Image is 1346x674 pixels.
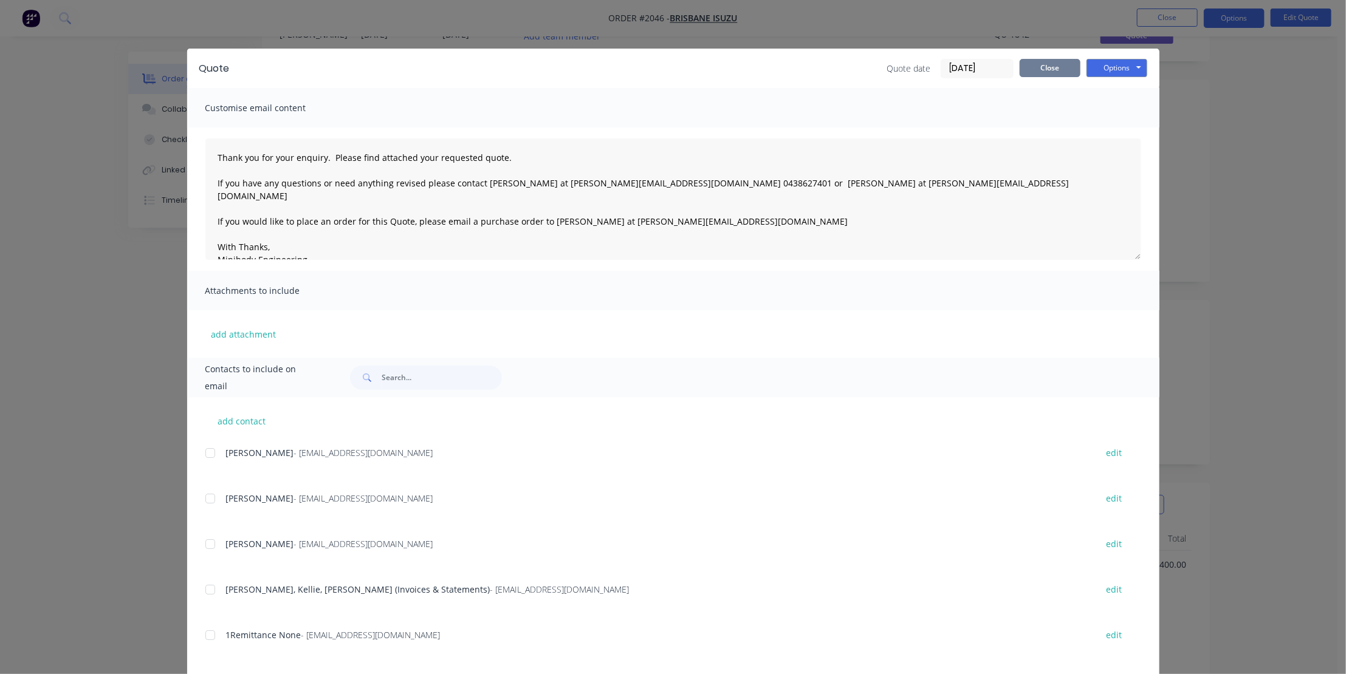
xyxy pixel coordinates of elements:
span: - [EMAIL_ADDRESS][DOMAIN_NAME] [294,447,433,458]
span: Attachments to include [205,282,339,299]
div: Quote [199,61,230,76]
button: add attachment [205,325,283,343]
span: - [EMAIL_ADDRESS][DOMAIN_NAME] [301,629,441,641]
button: edit [1099,581,1130,597]
textarea: Thank you for your enquiry. Please find attached your requested quote. If you have any questions ... [205,138,1141,260]
span: [PERSON_NAME] [226,447,294,458]
span: [PERSON_NAME], Kellie, [PERSON_NAME] (Invoices & Statements) [226,584,490,595]
span: Quote date [887,62,931,75]
button: edit [1099,490,1130,506]
span: 1Remittance None [226,629,301,641]
span: Contacts to include on email [205,361,320,395]
button: edit [1099,536,1130,552]
span: [PERSON_NAME] [226,538,294,550]
button: edit [1099,627,1130,643]
button: add contact [205,412,278,430]
span: - [EMAIL_ADDRESS][DOMAIN_NAME] [294,538,433,550]
button: edit [1099,444,1130,461]
span: Customise email content [205,100,339,117]
span: [PERSON_NAME] [226,492,294,504]
span: - [EMAIL_ADDRESS][DOMAIN_NAME] [294,492,433,504]
span: - [EMAIL_ADDRESS][DOMAIN_NAME] [490,584,630,595]
input: Search... [382,366,502,390]
button: Close [1020,59,1080,77]
button: Options [1087,59,1147,77]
